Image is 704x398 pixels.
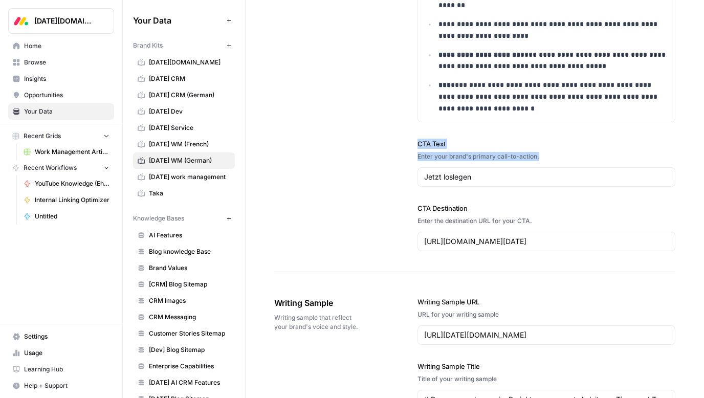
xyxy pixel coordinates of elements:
span: Browse [24,58,109,67]
a: Taka [133,185,235,202]
span: [DATE][DOMAIN_NAME] [149,58,230,67]
span: Settings [24,332,109,341]
a: YouTube Knowledge (Ehud) [19,175,114,192]
a: Customer Stories Sitemap [133,325,235,342]
span: Opportunities [24,91,109,100]
span: Knowledge Bases [133,214,184,223]
span: Writing sample that reflect your brand's voice and style. [274,313,360,331]
a: [DATE] work management [133,169,235,185]
span: [DATE] Service [149,123,230,132]
a: [DATE] Service [133,120,235,136]
input: www.sundaysoccer.com/game-day [424,330,669,340]
span: Insights [24,74,109,83]
div: URL for your writing sample [417,310,675,319]
button: Help + Support [8,378,114,394]
span: [DATE] CRM [149,74,230,83]
a: CRM Messaging [133,309,235,325]
div: Enter your brand's primary call-to-action. [417,152,675,161]
span: [DATE][DOMAIN_NAME] [34,16,96,26]
span: Your Data [24,107,109,116]
span: [DATE] AI CRM Features [149,378,230,387]
span: [DATE] work management [149,172,230,182]
a: [DATE] AI CRM Features [133,374,235,391]
span: [CRM] Blog Sitemap [149,280,230,289]
span: [DATE] Dev [149,107,230,116]
span: Recent Grids [24,131,61,141]
span: Writing Sample [274,297,360,309]
div: Title of your writing sample [417,374,675,384]
a: Enterprise Capabilities [133,358,235,374]
a: Work Management Article Grid [19,144,114,160]
a: [DATE] WM (German) [133,152,235,169]
a: CRM Images [133,293,235,309]
a: [CRM] Blog Sitemap [133,276,235,293]
a: Learning Hub [8,361,114,378]
a: Opportunities [8,87,114,103]
a: Insights [8,71,114,87]
label: CTA Text [417,139,675,149]
span: [DATE] CRM (German) [149,91,230,100]
input: Gear up and get in the game with Sunday Soccer! [424,172,669,182]
span: CRM Images [149,296,230,305]
a: [DATE] WM (French) [133,136,235,152]
span: [DATE] WM (German) [149,156,230,165]
a: [DATE] CRM [133,71,235,87]
label: CTA Destination [417,203,675,213]
a: Browse [8,54,114,71]
span: Taka [149,189,230,198]
a: Internal Linking Optimizer [19,192,114,208]
span: Brand Values [149,263,230,273]
span: Your Data [133,14,223,27]
span: AI Features [149,231,230,240]
a: Untitled [19,208,114,225]
span: Internal Linking Optimizer [35,195,109,205]
span: YouTube Knowledge (Ehud) [35,179,109,188]
a: Blog knowledge Base [133,244,235,260]
img: Monday.com Logo [12,12,30,30]
span: Blog knowledge Base [149,247,230,256]
span: Help + Support [24,381,109,390]
a: Usage [8,345,114,361]
span: Enterprise Capabilities [149,362,230,371]
a: Your Data [8,103,114,120]
input: www.sundaysoccer.com/gearup [424,236,669,247]
span: Home [24,41,109,51]
span: Work Management Article Grid [35,147,109,157]
a: [DATE] Dev [133,103,235,120]
span: Customer Stories Sitemap [149,329,230,338]
span: Recent Workflows [24,163,77,172]
label: Writing Sample Title [417,361,675,371]
a: AI Features [133,227,235,244]
a: [DATE] CRM (German) [133,87,235,103]
button: Recent Grids [8,128,114,144]
a: Home [8,38,114,54]
a: Brand Values [133,260,235,276]
span: Learning Hub [24,365,109,374]
button: Workspace: Monday.com [8,8,114,34]
span: Usage [24,348,109,358]
label: Writing Sample URL [417,297,675,307]
button: Recent Workflows [8,160,114,175]
span: [Dev] Blog Sitemap [149,345,230,355]
a: [DATE][DOMAIN_NAME] [133,54,235,71]
span: Brand Kits [133,41,163,50]
div: Enter the destination URL for your CTA. [417,216,675,226]
a: [Dev] Blog Sitemap [133,342,235,358]
a: Settings [8,328,114,345]
span: CRM Messaging [149,313,230,322]
span: Untitled [35,212,109,221]
span: [DATE] WM (French) [149,140,230,149]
